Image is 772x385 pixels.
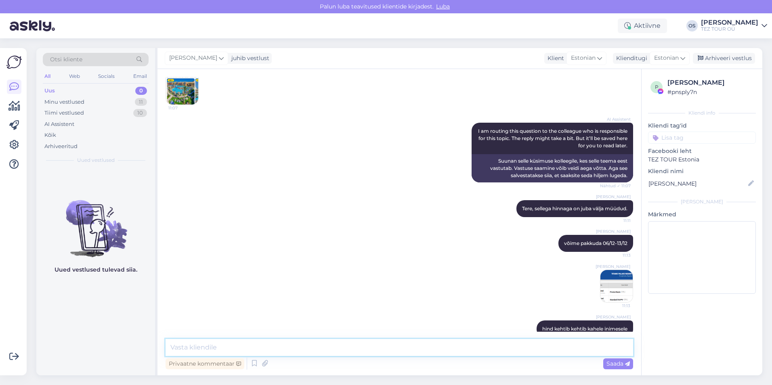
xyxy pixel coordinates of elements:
p: Kliendi nimi [648,167,756,176]
span: Tere, sellega hinnaga on juba välja müüdud. [522,205,627,211]
span: I am routing this question to the colleague who is responsible for this topic. The reply might ta... [478,128,629,149]
p: Uued vestlused tulevad siia. [55,266,137,274]
div: Email [132,71,149,82]
div: Privaatne kommentaar [166,358,244,369]
div: 11 [135,98,147,106]
div: Klienditugi [613,54,647,63]
div: Klient [544,54,564,63]
div: [PERSON_NAME] [701,19,758,26]
div: Tiimi vestlused [44,109,84,117]
p: Märkmed [648,210,756,219]
span: Uued vestlused [77,157,115,164]
span: Nähtud ✓ 11:07 [600,183,631,189]
div: juhib vestlust [228,54,269,63]
span: [PERSON_NAME] [596,194,631,200]
span: Otsi kliente [50,55,82,64]
div: OS [686,20,698,31]
div: Aktiivne [618,19,667,33]
div: Arhiveeri vestlus [693,53,755,64]
span: p [655,84,659,90]
div: Kliendi info [648,109,756,117]
span: [PERSON_NAME] [596,228,631,234]
div: Minu vestlused [44,98,84,106]
span: [PERSON_NAME] [596,264,630,270]
img: Askly Logo [6,54,22,70]
div: Socials [96,71,116,82]
div: TEZ TOUR OÜ [701,26,758,32]
input: Lisa tag [648,132,756,144]
span: 11:13 [600,252,631,258]
div: Arhiveeritud [44,142,78,151]
p: TEZ TOUR Estonia [648,155,756,164]
div: # pnsply7n [667,88,753,96]
span: AI Assistent [600,116,631,122]
span: Estonian [654,54,679,63]
span: [PERSON_NAME] [169,54,217,63]
div: All [43,71,52,82]
div: 10 [133,109,147,117]
div: AI Assistent [44,120,74,128]
p: Facebooki leht [648,147,756,155]
img: Attachment [600,270,633,302]
span: Saada [606,360,630,367]
img: No chats [36,186,155,258]
input: Lisa nimi [648,179,747,188]
div: [PERSON_NAME] [667,78,753,88]
div: Uus [44,87,55,95]
span: Estonian [571,54,596,63]
p: Kliendi tag'id [648,121,756,130]
span: hind kehtib kehtib kahele inimesele [542,326,627,332]
div: Web [67,71,82,82]
div: 0 [135,87,147,95]
span: 11:11 [600,218,631,224]
div: Suunan selle küsimuse kolleegile, kes selle teema eest vastutab. Vastuse saamine võib veidi aega ... [472,154,633,182]
div: Kõik [44,131,56,139]
div: [PERSON_NAME] [648,198,756,205]
a: [PERSON_NAME]TEZ TOUR OÜ [701,19,767,32]
span: võime pakkuda 06/12-13/12 [564,240,627,246]
span: 11:13 [600,303,630,309]
span: Luba [434,3,452,10]
img: Attachment [166,72,198,105]
span: 11:07 [168,105,199,111]
span: [PERSON_NAME] [596,314,631,320]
